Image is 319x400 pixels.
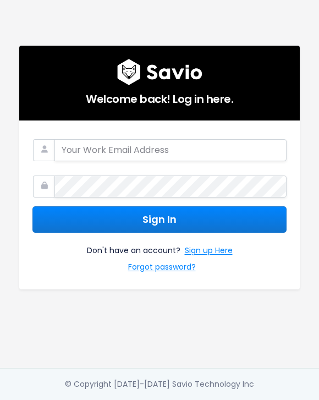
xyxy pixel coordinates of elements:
[32,85,287,107] h5: Welcome back! Log in here.
[65,377,254,391] div: © Copyright [DATE]-[DATE] Savio Technology Inc
[32,233,287,276] div: Don't have an account?
[128,260,196,276] a: Forgot password?
[54,139,287,161] input: Your Work Email Address
[32,206,287,233] button: Sign In
[185,244,233,260] a: Sign up Here
[117,59,202,85] img: logo600x187.a314fd40982d.png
